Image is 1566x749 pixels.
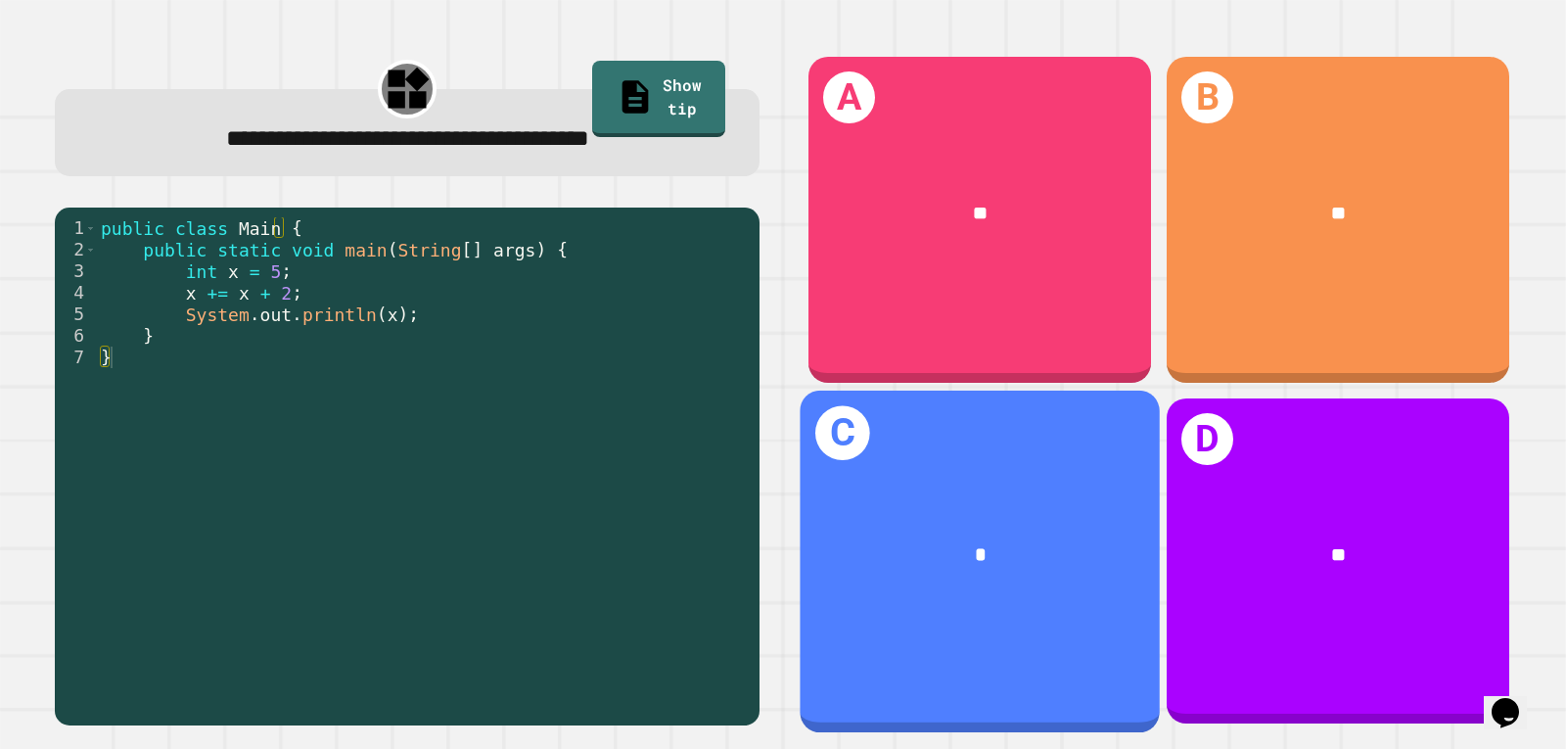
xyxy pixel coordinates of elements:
[55,325,97,347] div: 6
[55,260,97,282] div: 3
[55,217,97,239] div: 1
[592,61,725,137] a: Show tip
[1484,671,1546,729] iframe: chat widget
[823,71,875,123] h1: A
[85,239,96,260] span: Toggle code folding, rows 2 through 6
[85,217,96,239] span: Toggle code folding, rows 1 through 7
[55,239,97,260] div: 2
[55,304,97,325] div: 5
[55,282,97,304] div: 4
[55,347,97,368] div: 7
[1181,71,1233,123] h1: B
[815,405,870,460] h1: C
[1181,413,1233,465] h1: D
